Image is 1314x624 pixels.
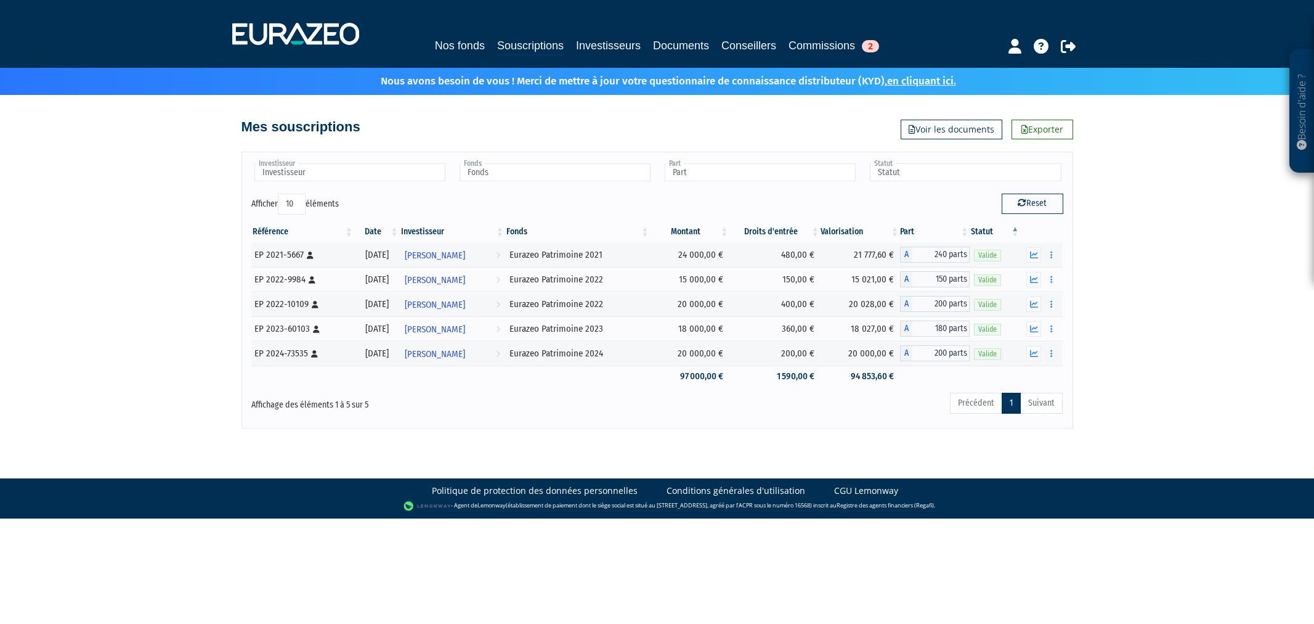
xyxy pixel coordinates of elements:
[900,247,970,263] div: A - Eurazeo Patrimoine 2021
[400,221,506,242] th: Investisseur: activer pour trier la colonne par ordre croissant
[576,37,641,54] a: Investisseurs
[359,298,395,311] div: [DATE]
[912,321,970,337] span: 180 parts
[496,343,500,366] i: Voir l'investisseur
[900,321,912,337] span: A
[405,244,465,267] span: [PERSON_NAME]
[887,75,956,88] a: en cliquant ici.
[729,366,820,387] td: 1 590,00 €
[650,221,729,242] th: Montant: activer pour trier la colonne par ordre croissant
[821,366,900,387] td: 94 853,60 €
[900,345,912,361] span: A
[729,242,820,267] td: 480,00 €
[900,345,970,361] div: A - Eurazeo Patrimoine 2024
[821,267,900,292] td: 15 021,00 €
[729,292,820,316] td: 400,00 €
[509,347,646,360] div: Eurazeo Patrimoine 2024
[1002,194,1063,213] button: Reset
[834,485,898,497] a: CGU Lemonway
[821,316,900,341] td: 18 027,00 €
[721,37,776,54] a: Conseillers
[359,347,395,360] div: [DATE]
[729,221,820,242] th: Droits d'entrée: activer pour trier la colonne par ordre croissant
[974,250,1001,261] span: Valide
[400,316,506,341] a: [PERSON_NAME]
[496,269,500,292] i: Voir l'investisseur
[313,326,320,333] i: [Français] Personne physique
[900,296,912,312] span: A
[359,322,395,335] div: [DATE]
[912,271,970,287] span: 150 parts
[974,324,1001,335] span: Valide
[232,23,359,45] img: 1732889491-logotype_eurazeo_blanc_rvb.png
[497,37,564,56] a: Souscriptions
[653,37,709,54] a: Documents
[1012,120,1073,139] a: Exporter
[837,501,934,509] a: Registre des agents financiers (Regafi)
[729,267,820,292] td: 150,00 €
[405,294,465,316] span: [PERSON_NAME]
[509,248,646,261] div: Eurazeo Patrimoine 2021
[505,221,650,242] th: Fonds: activer pour trier la colonne par ordre croissant
[1295,56,1309,167] p: Besoin d'aide ?
[400,267,506,292] a: [PERSON_NAME]
[404,500,451,512] img: logo-lemonway.png
[1002,393,1021,414] a: 1
[496,318,500,341] i: Voir l'investisseur
[650,242,729,267] td: 24 000,00 €
[477,501,506,509] a: Lemonway
[789,37,879,54] a: Commissions2
[900,221,970,242] th: Part: activer pour trier la colonne par ordre croissant
[667,485,805,497] a: Conditions générales d'utilisation
[901,120,1002,139] a: Voir les documents
[254,322,350,335] div: EP 2023-60103
[254,298,350,311] div: EP 2022-10109
[251,221,354,242] th: Référence : activer pour trier la colonne par ordre croissant
[251,194,339,215] label: Afficher éléments
[900,321,970,337] div: A - Eurazeo Patrimoine 2023
[729,316,820,341] td: 360,00 €
[405,269,465,292] span: [PERSON_NAME]
[912,296,970,312] span: 200 parts
[900,247,912,263] span: A
[974,274,1001,286] span: Valide
[405,318,465,341] span: [PERSON_NAME]
[509,273,646,286] div: Eurazeo Patrimoine 2022
[405,343,465,366] span: [PERSON_NAME]
[354,221,400,242] th: Date: activer pour trier la colonne par ordre croissant
[307,252,314,259] i: [Français] Personne physique
[241,120,360,134] h4: Mes souscriptions
[509,322,646,335] div: Eurazeo Patrimoine 2023
[970,221,1020,242] th: Statut : activer pour trier la colonne par ordre d&eacute;croissant
[650,292,729,316] td: 20 000,00 €
[729,341,820,366] td: 200,00 €
[900,271,912,287] span: A
[311,350,318,358] i: [Français] Personne physique
[974,348,1001,360] span: Valide
[251,392,579,411] div: Affichage des éléments 1 à 5 sur 5
[254,248,350,261] div: EP 2021-5667
[650,366,729,387] td: 97 000,00 €
[345,71,956,89] p: Nous avons besoin de vous ! Merci de mettre à jour votre questionnaire de connaissance distribute...
[435,37,485,54] a: Nos fonds
[912,345,970,361] span: 200 parts
[432,485,638,497] a: Politique de protection des données personnelles
[309,276,315,284] i: [Français] Personne physique
[312,301,318,308] i: [Français] Personne physique
[254,347,350,360] div: EP 2024-73535
[650,341,729,366] td: 20 000,00 €
[912,247,970,263] span: 240 parts
[900,296,970,312] div: A - Eurazeo Patrimoine 2022
[496,294,500,316] i: Voir l'investisseur
[400,341,506,366] a: [PERSON_NAME]
[359,273,395,286] div: [DATE]
[254,273,350,286] div: EP 2022-9984
[509,298,646,311] div: Eurazeo Patrimoine 2022
[400,292,506,316] a: [PERSON_NAME]
[900,271,970,287] div: A - Eurazeo Patrimoine 2022
[821,242,900,267] td: 21 777,60 €
[821,292,900,316] td: 20 028,00 €
[400,242,506,267] a: [PERSON_NAME]
[862,40,879,52] span: 2
[496,244,500,267] i: Voir l'investisseur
